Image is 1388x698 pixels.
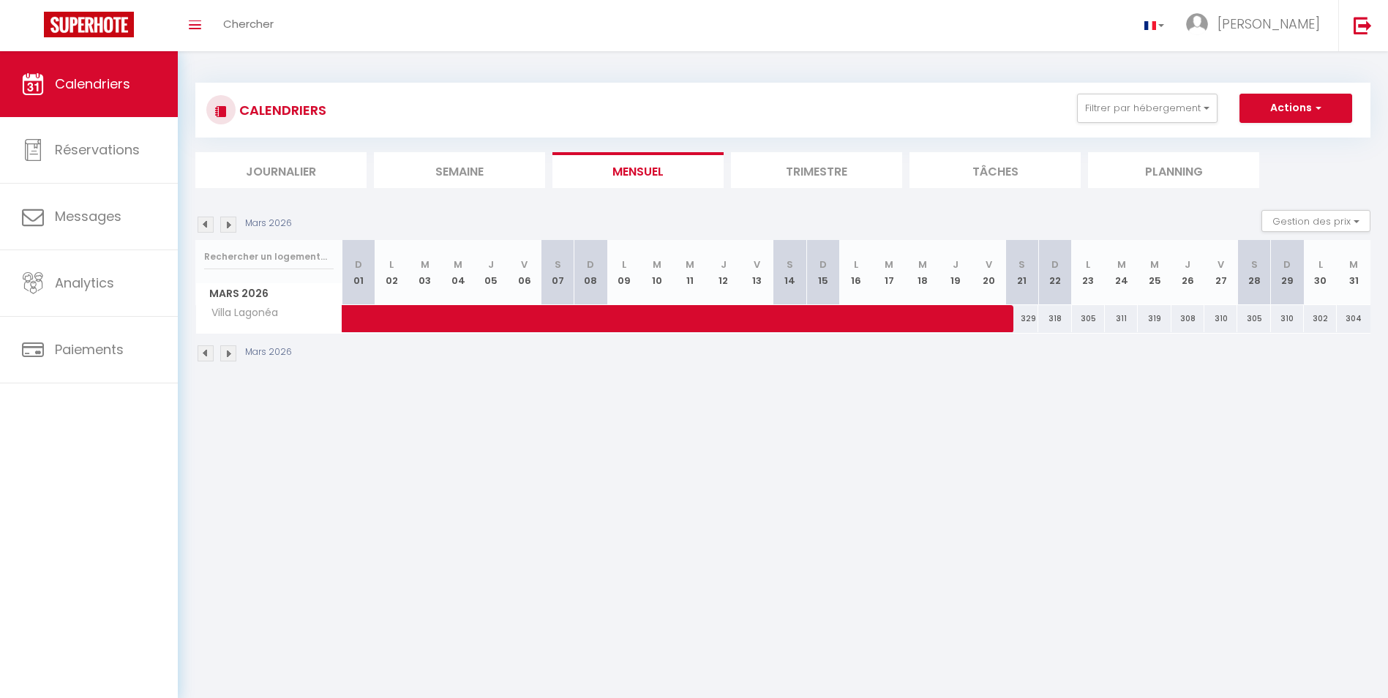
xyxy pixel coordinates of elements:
[1237,305,1270,332] div: 305
[1038,305,1071,332] div: 318
[1304,305,1337,332] div: 302
[787,258,793,271] abbr: S
[1185,258,1190,271] abbr: J
[389,258,394,271] abbr: L
[721,258,727,271] abbr: J
[953,258,959,271] abbr: J
[55,274,114,292] span: Analytics
[508,240,541,305] th: 06
[839,240,872,305] th: 16
[1072,240,1105,305] th: 23
[1318,258,1323,271] abbr: L
[1105,240,1138,305] th: 24
[754,258,760,271] abbr: V
[1283,258,1291,271] abbr: D
[204,244,334,270] input: Rechercher un logement...
[342,240,375,305] th: 01
[674,240,707,305] th: 11
[55,207,121,225] span: Messages
[587,258,594,271] abbr: D
[555,258,561,271] abbr: S
[607,240,640,305] th: 09
[622,258,626,271] abbr: L
[1171,305,1204,332] div: 308
[1186,13,1208,35] img: ...
[1237,240,1270,305] th: 28
[521,258,528,271] abbr: V
[441,240,474,305] th: 04
[1051,258,1059,271] abbr: D
[731,152,902,188] li: Trimestre
[906,240,939,305] th: 18
[854,258,858,271] abbr: L
[1354,16,1372,34] img: logout
[245,345,292,359] p: Mars 2026
[1138,305,1171,332] div: 319
[1271,305,1304,332] div: 310
[1251,258,1258,271] abbr: S
[1337,240,1370,305] th: 31
[1304,240,1337,305] th: 30
[1077,94,1218,123] button: Filtrer par hébergement
[1171,240,1204,305] th: 26
[1138,240,1171,305] th: 25
[196,283,342,304] span: Mars 2026
[1239,94,1352,123] button: Actions
[1349,258,1358,271] abbr: M
[1218,258,1224,271] abbr: V
[374,152,545,188] li: Semaine
[1019,258,1025,271] abbr: S
[355,258,362,271] abbr: D
[375,240,408,305] th: 02
[44,12,134,37] img: Super Booking
[1086,258,1090,271] abbr: L
[806,240,839,305] th: 15
[55,75,130,93] span: Calendriers
[574,240,607,305] th: 08
[1005,240,1038,305] th: 21
[236,94,326,127] h3: CALENDRIERS
[1117,258,1126,271] abbr: M
[1105,305,1138,332] div: 311
[1072,305,1105,332] div: 305
[541,240,574,305] th: 07
[918,258,927,271] abbr: M
[1218,15,1320,33] span: [PERSON_NAME]
[1088,152,1259,188] li: Planning
[972,240,1005,305] th: 20
[909,152,1081,188] li: Tâches
[55,340,124,359] span: Paiements
[454,258,462,271] abbr: M
[653,258,661,271] abbr: M
[686,258,694,271] abbr: M
[773,240,806,305] th: 14
[885,258,893,271] abbr: M
[1337,305,1370,332] div: 304
[1038,240,1071,305] th: 22
[1271,240,1304,305] th: 29
[1204,240,1237,305] th: 27
[552,152,724,188] li: Mensuel
[819,258,827,271] abbr: D
[488,258,494,271] abbr: J
[245,217,292,230] p: Mars 2026
[421,258,429,271] abbr: M
[55,140,140,159] span: Réservations
[198,305,282,321] span: Villa Lagonéa
[707,240,740,305] th: 12
[475,240,508,305] th: 05
[640,240,673,305] th: 10
[873,240,906,305] th: 17
[223,16,274,31] span: Chercher
[1204,305,1237,332] div: 310
[939,240,972,305] th: 19
[986,258,992,271] abbr: V
[740,240,773,305] th: 13
[408,240,441,305] th: 03
[195,152,367,188] li: Journalier
[1261,210,1370,232] button: Gestion des prix
[1150,258,1159,271] abbr: M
